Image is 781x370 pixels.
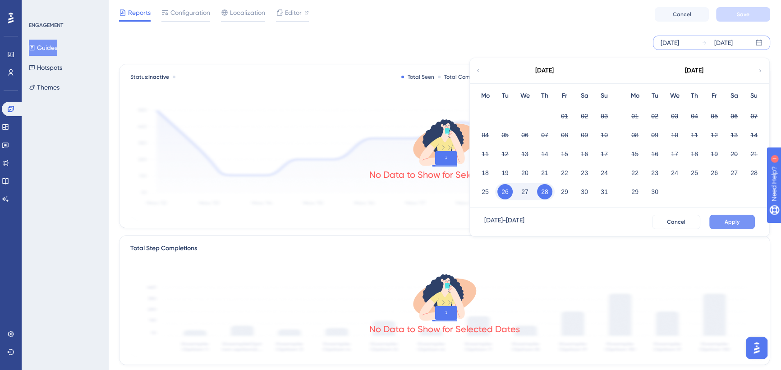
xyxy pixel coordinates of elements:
[685,65,703,76] div: [DATE]
[665,90,685,101] div: We
[667,108,682,124] button: 03
[726,146,742,162] button: 20
[647,184,662,199] button: 30
[707,165,722,180] button: 26
[517,165,533,180] button: 20
[667,127,682,143] button: 10
[724,90,744,101] div: Sa
[687,127,702,143] button: 11
[557,127,572,143] button: 08
[29,40,57,56] button: Guides
[557,184,572,199] button: 29
[517,184,533,199] button: 27
[535,90,555,101] div: Th
[537,127,552,143] button: 07
[401,73,434,81] div: Total Seen
[661,37,679,48] div: [DATE]
[667,146,682,162] button: 17
[29,59,62,76] button: Hotspots
[497,184,513,199] button: 26
[647,108,662,124] button: 02
[515,90,535,101] div: We
[130,73,169,81] span: Status:
[29,22,63,29] div: ENGAGEMENT
[130,243,197,254] div: Total Step Completions
[726,108,742,124] button: 06
[497,165,513,180] button: 19
[627,146,643,162] button: 15
[557,108,572,124] button: 01
[627,184,643,199] button: 29
[704,90,724,101] div: Fr
[577,165,592,180] button: 23
[707,127,722,143] button: 12
[687,108,702,124] button: 04
[597,146,612,162] button: 17
[577,127,592,143] button: 09
[537,184,552,199] button: 28
[667,218,685,226] span: Cancel
[687,146,702,162] button: 18
[645,90,665,101] div: Tu
[369,323,520,335] div: No Data to Show for Selected Dates
[652,215,700,229] button: Cancel
[537,146,552,162] button: 14
[746,127,762,143] button: 14
[128,7,151,18] span: Reports
[557,146,572,162] button: 15
[627,127,643,143] button: 08
[597,108,612,124] button: 03
[478,127,493,143] button: 04
[737,11,749,18] span: Save
[535,65,554,76] div: [DATE]
[647,127,662,143] button: 09
[577,184,592,199] button: 30
[726,127,742,143] button: 13
[497,146,513,162] button: 12
[475,90,495,101] div: Mo
[707,146,722,162] button: 19
[655,7,709,22] button: Cancel
[627,165,643,180] button: 22
[438,73,488,81] div: Total Completion
[625,90,645,101] div: Mo
[746,146,762,162] button: 21
[725,218,740,226] span: Apply
[537,165,552,180] button: 21
[574,90,594,101] div: Sa
[21,2,56,13] span: Need Help?
[517,127,533,143] button: 06
[478,146,493,162] button: 11
[687,165,702,180] button: 25
[716,7,770,22] button: Save
[497,127,513,143] button: 05
[627,108,643,124] button: 01
[743,334,770,361] iframe: UserGuiding AI Assistant Launcher
[148,74,169,80] span: Inactive
[555,90,574,101] div: Fr
[746,108,762,124] button: 07
[709,215,755,229] button: Apply
[495,90,515,101] div: Tu
[29,79,60,95] button: Themes
[714,37,733,48] div: [DATE]
[577,108,592,124] button: 02
[685,90,704,101] div: Th
[726,165,742,180] button: 27
[667,165,682,180] button: 24
[557,165,572,180] button: 22
[230,7,265,18] span: Localization
[478,165,493,180] button: 18
[170,7,210,18] span: Configuration
[577,146,592,162] button: 16
[63,5,65,12] div: 1
[597,165,612,180] button: 24
[647,165,662,180] button: 23
[597,127,612,143] button: 10
[285,7,302,18] span: Editor
[647,146,662,162] button: 16
[744,90,764,101] div: Su
[478,184,493,199] button: 25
